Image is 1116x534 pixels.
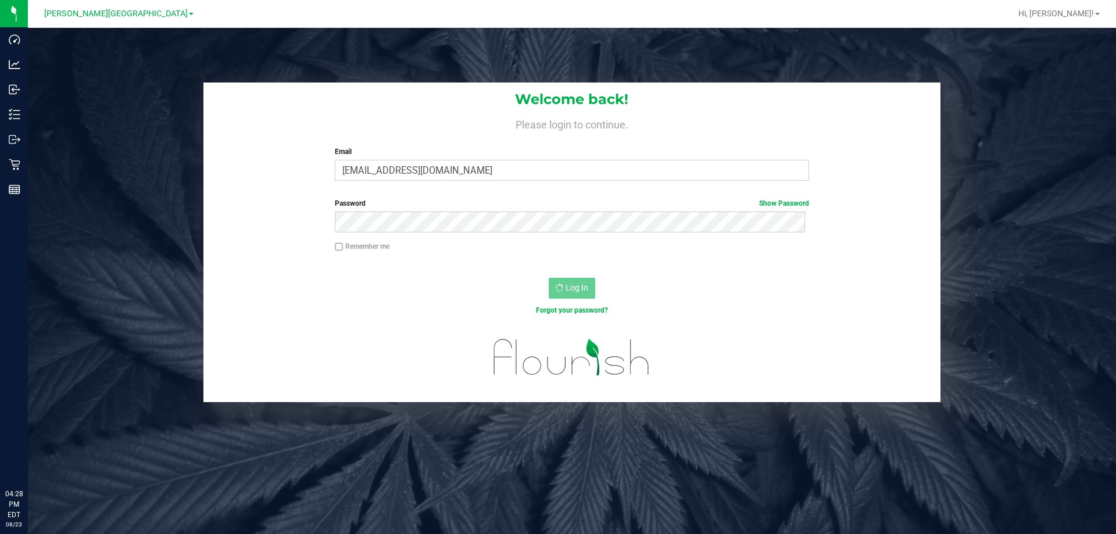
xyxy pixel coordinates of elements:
[335,243,343,251] input: Remember me
[536,306,608,314] a: Forgot your password?
[5,520,23,529] p: 08/23
[335,199,366,207] span: Password
[203,116,940,130] h4: Please login to continue.
[9,184,20,195] inline-svg: Reports
[9,134,20,145] inline-svg: Outbound
[9,109,20,120] inline-svg: Inventory
[480,328,664,387] img: flourish_logo.svg
[5,489,23,520] p: 04:28 PM EDT
[759,199,809,207] a: Show Password
[9,59,20,70] inline-svg: Analytics
[335,241,389,252] label: Remember me
[203,92,940,107] h1: Welcome back!
[9,159,20,170] inline-svg: Retail
[549,278,595,299] button: Log In
[44,9,188,19] span: [PERSON_NAME][GEOGRAPHIC_DATA]
[1018,9,1094,18] span: Hi, [PERSON_NAME]!
[9,84,20,95] inline-svg: Inbound
[335,146,809,157] label: Email
[9,34,20,45] inline-svg: Dashboard
[566,283,588,292] span: Log In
